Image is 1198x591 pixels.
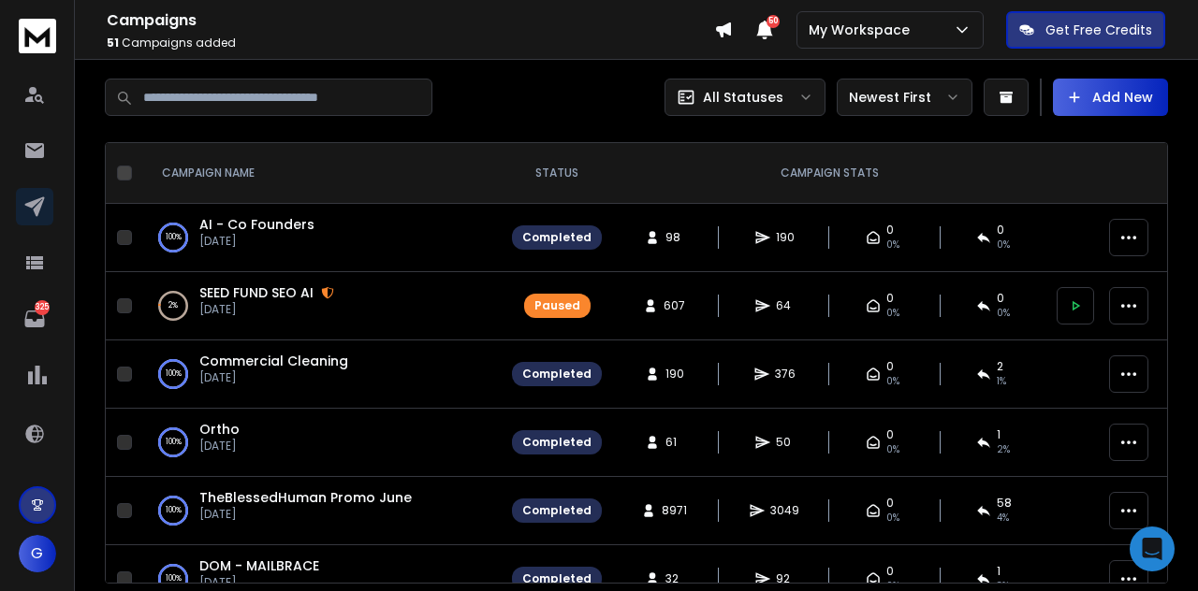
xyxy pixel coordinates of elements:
th: CAMPAIGN STATS [613,143,1045,204]
a: AI - Co Founders [199,215,314,234]
span: 0% [886,511,899,526]
span: 1 % [997,374,1006,389]
a: 325 [16,300,53,338]
p: [DATE] [199,575,319,590]
div: Completed [522,367,592,382]
span: 0 [886,564,894,579]
p: 2 % [168,296,178,315]
span: 0 [886,359,894,374]
span: 32 [665,571,684,586]
span: 0 % [997,238,1010,252]
span: 0 % [997,306,1010,321]
p: 100 % [166,433,182,452]
p: [DATE] [199,234,314,249]
button: Get Free Credits [1006,11,1165,49]
span: 0 [886,496,894,511]
span: 0% [886,306,899,321]
p: [DATE] [199,507,412,522]
p: [DATE] [199,302,334,317]
td: 2%SEED FUND SEO AI[DATE] [139,272,501,340]
span: 98 [665,230,684,245]
span: 8971 [662,503,687,518]
span: 50 [767,15,780,28]
p: 100 % [166,365,182,383]
div: Completed [522,571,592,586]
a: SEED FUND SEO AI [199,283,314,302]
td: 100%TheBlessedHuman Promo June[DATE] [139,477,501,545]
p: 100 % [166,501,182,520]
p: Campaigns added [107,36,714,50]
span: 190 [665,367,684,382]
td: 100%Ortho[DATE] [139,409,501,477]
p: [DATE] [199,370,348,385]
span: 2 % [997,442,1010,457]
div: Open Intercom Messenger [1130,526,1175,571]
span: 0% [886,374,899,389]
button: Add New [1053,79,1168,116]
span: 0% [886,238,899,252]
p: [DATE] [199,439,240,454]
span: 2 [997,359,1003,374]
a: Ortho [199,420,240,439]
p: 100 % [166,228,182,247]
th: CAMPAIGN NAME [139,143,501,204]
button: G [19,535,56,572]
span: 1 [997,564,1001,579]
p: My Workspace [809,21,917,39]
span: 58 [997,496,1012,511]
a: Commercial Cleaning [199,352,348,370]
button: Newest First [837,79,972,116]
div: Completed [522,435,592,450]
p: 325 [35,300,50,315]
p: All Statuses [703,88,783,107]
span: 1 [997,427,1001,442]
p: 100 % [166,569,182,588]
th: STATUS [501,143,613,204]
p: Get Free Credits [1045,21,1152,39]
div: Paused [534,298,580,313]
span: 190 [776,230,795,245]
h1: Campaigns [107,9,714,32]
span: 92 [776,571,795,586]
img: logo [19,19,56,53]
span: 376 [775,367,796,382]
span: 64 [776,298,795,313]
span: 0 [886,291,894,306]
div: Completed [522,503,592,518]
span: 0 [886,223,894,238]
td: 100%Commercial Cleaning[DATE] [139,340,501,409]
span: 4 % [997,511,1009,526]
span: 50 [776,435,795,450]
span: 61 [665,435,684,450]
span: 0 [997,291,1004,306]
div: Completed [522,230,592,245]
span: 3049 [770,503,799,518]
span: 0% [886,442,899,457]
span: 0 [886,427,894,442]
span: 0 [997,223,1004,238]
td: 100%AI - Co Founders[DATE] [139,204,501,272]
a: DOM - MAILBRACE [199,556,319,575]
span: 51 [107,35,119,50]
span: 607 [664,298,685,313]
a: TheBlessedHuman Promo June [199,488,412,507]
